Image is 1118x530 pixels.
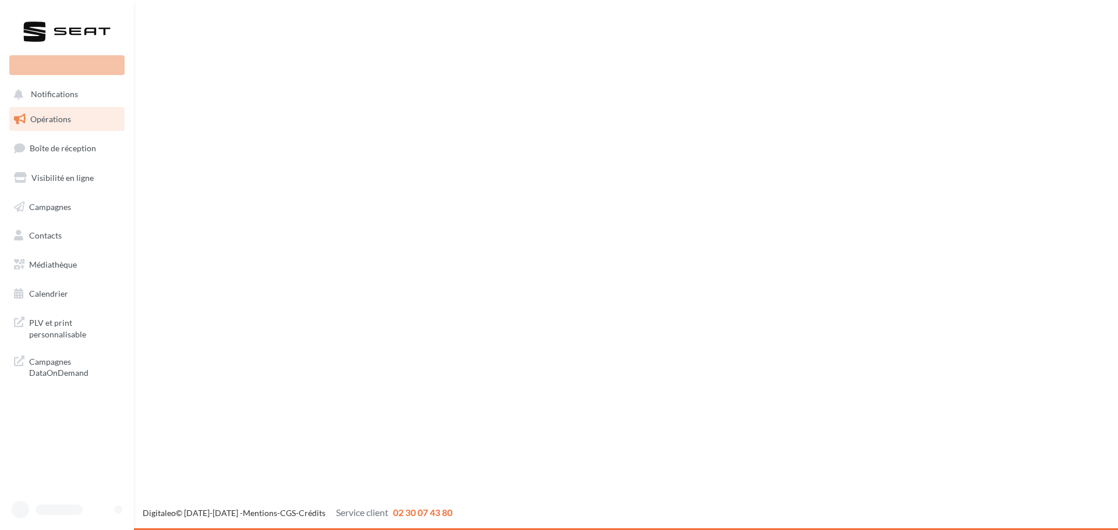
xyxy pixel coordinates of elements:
span: © [DATE]-[DATE] - - - [143,508,452,518]
a: CGS [280,508,296,518]
span: Contacts [29,230,62,240]
span: Campagnes [29,201,71,211]
span: Visibilité en ligne [31,173,94,183]
a: Mentions [243,508,277,518]
a: Campagnes DataOnDemand [7,349,127,383]
a: Boîte de réception [7,136,127,161]
span: Opérations [30,114,71,124]
a: Médiathèque [7,252,127,277]
a: Contacts [7,223,127,248]
a: Campagnes [7,195,127,219]
div: Nouvelle campagne [9,55,125,75]
a: Digitaleo [143,508,176,518]
span: Boîte de réception [30,143,96,153]
span: Calendrier [29,289,68,298]
span: PLV et print personnalisable [29,315,120,340]
span: Service client [336,507,388,518]
span: Campagnes DataOnDemand [29,354,120,379]
span: Médiathèque [29,259,77,269]
span: 02 30 07 43 80 [393,507,452,518]
a: PLV et print personnalisable [7,310,127,344]
a: Visibilité en ligne [7,166,127,190]
span: Notifications [31,90,78,99]
a: Calendrier [7,282,127,306]
a: Opérations [7,107,127,131]
a: Crédits [299,508,326,518]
